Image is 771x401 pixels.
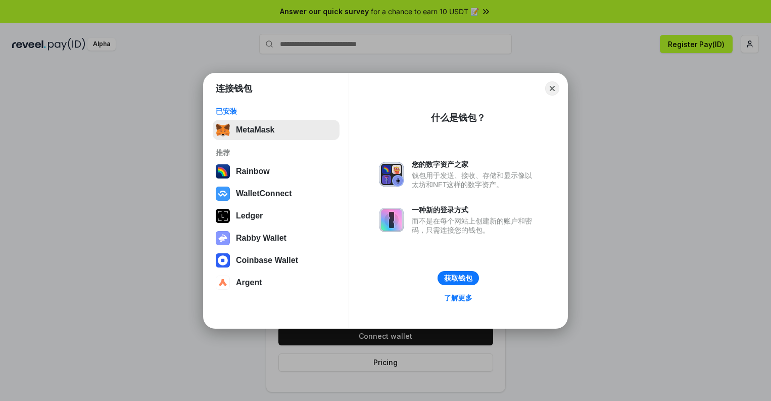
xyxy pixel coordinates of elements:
button: Coinbase Wallet [213,250,340,271]
img: svg+xml,%3Csvg%20fill%3D%22none%22%20height%3D%2233%22%20viewBox%3D%220%200%2035%2033%22%20width%... [216,123,230,137]
img: svg+xml,%3Csvg%20width%3D%2228%22%20height%3D%2228%22%20viewBox%3D%220%200%2028%2028%22%20fill%3D... [216,276,230,290]
div: 什么是钱包？ [431,112,486,124]
div: Rabby Wallet [236,234,286,243]
div: 了解更多 [444,293,472,302]
img: svg+xml,%3Csvg%20width%3D%2228%22%20height%3D%2228%22%20viewBox%3D%220%200%2028%2028%22%20fill%3D... [216,253,230,268]
img: svg+xml,%3Csvg%20width%3D%2228%22%20height%3D%2228%22%20viewBox%3D%220%200%2028%2028%22%20fill%3D... [216,187,230,201]
img: svg+xml,%3Csvg%20width%3D%22120%22%20height%3D%22120%22%20viewBox%3D%220%200%20120%20120%22%20fil... [216,164,230,179]
div: 已安装 [216,107,336,116]
div: Argent [236,278,262,287]
div: 获取钱包 [444,274,472,283]
button: Argent [213,273,340,293]
button: Close [545,81,559,96]
div: Ledger [236,211,263,220]
img: svg+xml,%3Csvg%20xmlns%3D%22http%3A%2F%2Fwww.w3.org%2F2000%2Fsvg%22%20fill%3D%22none%22%20viewBox... [379,162,404,187]
div: WalletConnect [236,189,292,198]
div: 一种新的登录方式 [412,205,537,214]
button: Rainbow [213,161,340,182]
img: svg+xml,%3Csvg%20xmlns%3D%22http%3A%2F%2Fwww.w3.org%2F2000%2Fsvg%22%20fill%3D%22none%22%20viewBox... [216,231,230,245]
button: WalletConnect [213,184,340,204]
button: Ledger [213,206,340,226]
h1: 连接钱包 [216,82,252,95]
img: svg+xml,%3Csvg%20xmlns%3D%22http%3A%2F%2Fwww.w3.org%2F2000%2Fsvg%22%20fill%3D%22none%22%20viewBox... [379,208,404,232]
div: 而不是在每个网站上创建新的账户和密码，只需连接您的钱包。 [412,216,537,235]
div: Rainbow [236,167,270,176]
button: MetaMask [213,120,340,140]
div: 钱包用于发送、接收、存储和显示像以太坊和NFT这样的数字资产。 [412,171,537,189]
div: 推荐 [216,148,336,157]
button: Rabby Wallet [213,228,340,248]
div: 您的数字资产之家 [412,160,537,169]
a: 了解更多 [438,291,478,304]
div: Coinbase Wallet [236,256,298,265]
button: 获取钱包 [438,271,479,285]
img: svg+xml,%3Csvg%20xmlns%3D%22http%3A%2F%2Fwww.w3.org%2F2000%2Fsvg%22%20width%3D%2228%22%20height%3... [216,209,230,223]
div: MetaMask [236,125,274,135]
